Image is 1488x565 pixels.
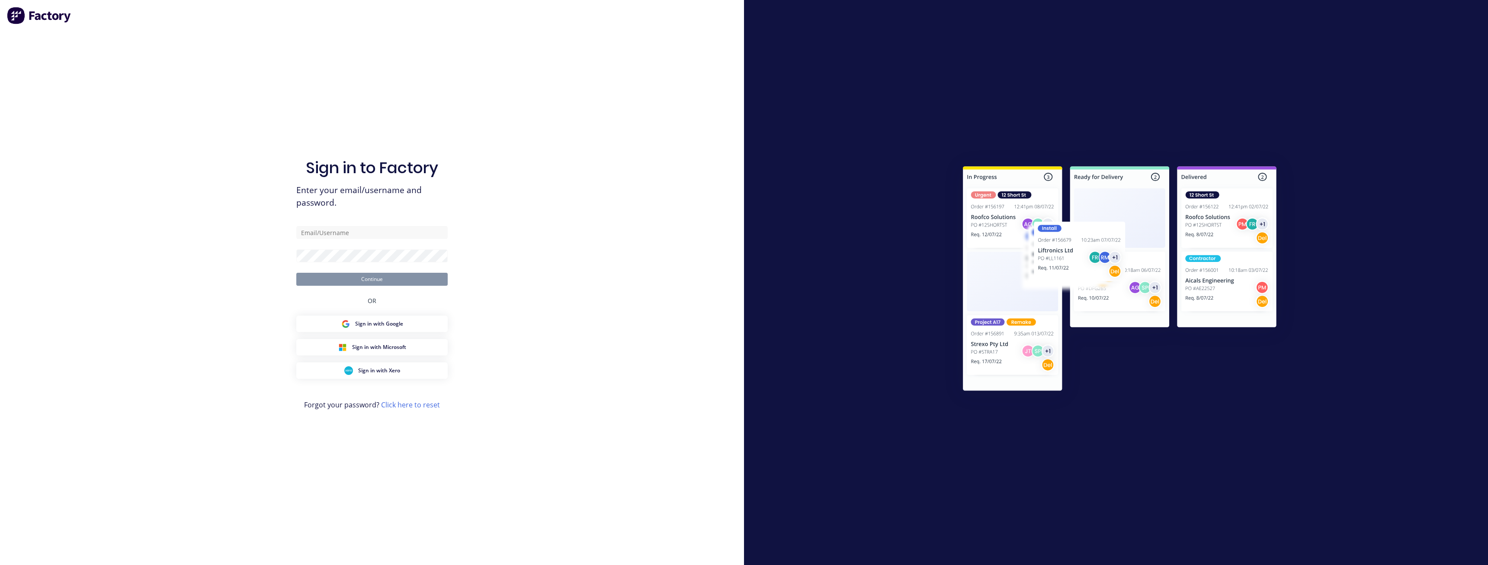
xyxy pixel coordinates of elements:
[296,273,448,286] button: Continue
[341,320,350,328] img: Google Sign in
[7,7,72,24] img: Factory
[381,400,440,410] a: Click here to reset
[352,343,406,351] span: Sign in with Microsoft
[296,362,448,379] button: Xero Sign inSign in with Xero
[304,400,440,410] span: Forgot your password?
[296,339,448,355] button: Microsoft Sign inSign in with Microsoft
[306,158,438,177] h1: Sign in to Factory
[338,343,347,352] img: Microsoft Sign in
[944,149,1296,411] img: Sign in
[355,320,403,328] span: Sign in with Google
[296,316,448,332] button: Google Sign inSign in with Google
[296,226,448,239] input: Email/Username
[368,286,376,316] div: OR
[344,366,353,375] img: Xero Sign in
[358,367,400,375] span: Sign in with Xero
[296,184,448,209] span: Enter your email/username and password.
